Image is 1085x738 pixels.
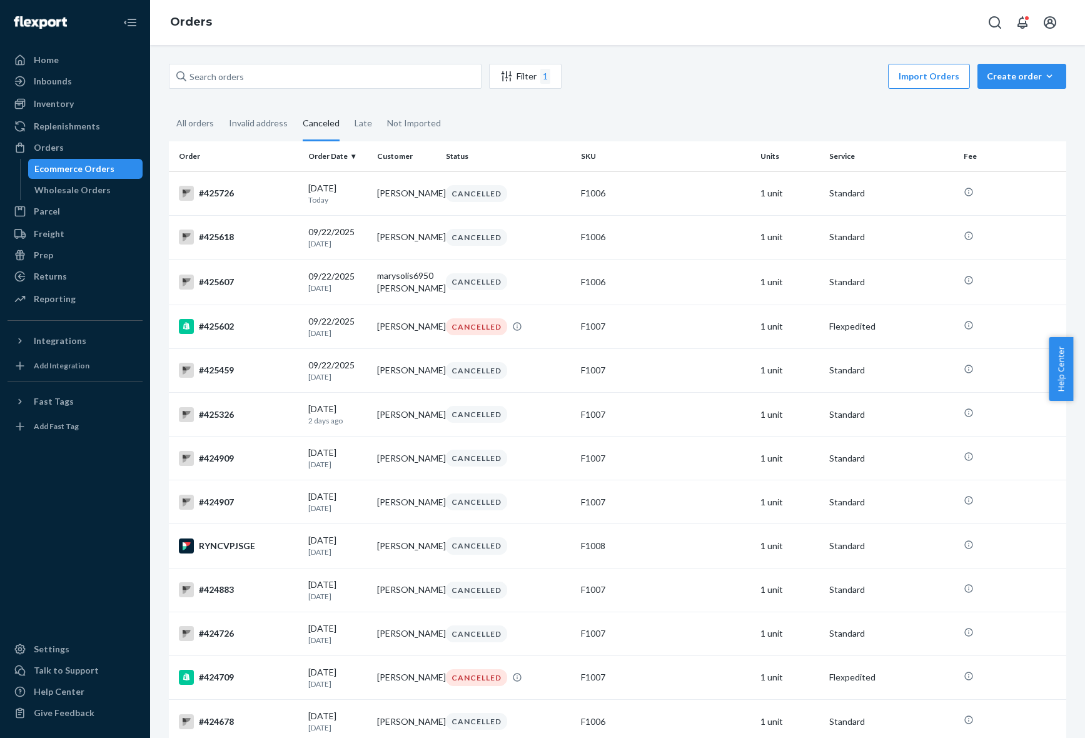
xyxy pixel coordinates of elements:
div: [DATE] [308,579,367,602]
th: Order Date [303,141,372,171]
td: [PERSON_NAME] [372,215,441,259]
div: F1006 [581,187,750,200]
div: Add Integration [34,360,89,371]
div: [DATE] [308,447,367,470]
div: CANCELLED [446,493,507,510]
div: #424709 [179,670,298,685]
div: 1 [540,69,550,84]
a: Inbounds [8,71,143,91]
div: F1007 [581,627,750,640]
p: Standard [829,540,954,552]
th: SKU [576,141,755,171]
button: Import Orders [888,64,970,89]
td: [PERSON_NAME] [372,612,441,655]
div: Create order [987,70,1057,83]
p: Standard [829,452,954,465]
p: [DATE] [308,238,367,249]
a: Replenishments [8,116,143,136]
button: Fast Tags [8,392,143,412]
p: Standard [829,496,954,508]
div: Inbounds [34,75,72,88]
div: F1007 [581,408,750,421]
p: Standard [829,584,954,596]
div: CANCELLED [446,406,507,423]
td: marysolis6950 [PERSON_NAME] [372,259,441,305]
div: CANCELLED [446,185,507,202]
div: 09/22/2025 [308,270,367,293]
p: 2 days ago [308,415,367,426]
div: [DATE] [308,182,367,205]
div: F1007 [581,671,750,684]
div: [DATE] [308,534,367,557]
div: Give Feedback [34,707,94,719]
div: F1008 [581,540,750,552]
td: [PERSON_NAME] [372,171,441,215]
button: Open notifications [1010,10,1035,35]
p: Flexpedited [829,320,954,333]
a: Ecommerce Orders [28,159,143,179]
div: Prep [34,249,53,261]
div: Late [355,107,372,139]
div: CANCELLED [446,273,507,290]
div: #424678 [179,714,298,729]
div: CANCELLED [446,362,507,379]
div: F1007 [581,452,750,465]
p: [DATE] [308,722,367,733]
p: Standard [829,276,954,288]
div: #424883 [179,582,298,597]
div: F1007 [581,320,750,333]
p: Standard [829,408,954,421]
td: [PERSON_NAME] [372,524,441,568]
a: Orders [8,138,143,158]
p: [DATE] [308,635,367,645]
th: Service [824,141,959,171]
div: Replenishments [34,120,100,133]
div: 09/22/2025 [308,359,367,382]
div: Fast Tags [34,395,74,408]
div: #425602 [179,319,298,334]
td: 1 unit [755,480,824,524]
p: [DATE] [308,283,367,293]
td: [PERSON_NAME] [372,655,441,699]
td: 1 unit [755,437,824,480]
p: Today [308,195,367,205]
p: [DATE] [308,372,367,382]
div: #424907 [179,495,298,510]
p: [DATE] [308,547,367,557]
button: Close Navigation [118,10,143,35]
div: Freight [34,228,64,240]
p: Flexpedited [829,671,954,684]
div: F1007 [581,364,750,377]
td: 1 unit [755,171,824,215]
div: CANCELLED [446,318,507,335]
div: CANCELLED [446,582,507,599]
div: Talk to Support [34,664,99,677]
button: Filter [489,64,562,89]
p: Standard [829,364,954,377]
th: Fee [959,141,1066,171]
td: [PERSON_NAME] [372,348,441,392]
div: #425459 [179,363,298,378]
p: [DATE] [308,679,367,689]
button: Give Feedback [8,703,143,723]
ol: breadcrumbs [160,4,222,41]
div: Home [34,54,59,66]
div: CANCELLED [446,537,507,554]
a: Orders [170,15,212,29]
a: Talk to Support [8,660,143,680]
div: F1007 [581,496,750,508]
div: Filter [490,69,561,84]
a: Wholesale Orders [28,180,143,200]
td: 1 unit [755,568,824,612]
div: Settings [34,643,69,655]
span: Help Center [1049,337,1073,401]
td: 1 unit [755,524,824,568]
a: Settings [8,639,143,659]
div: Add Fast Tag [34,421,79,432]
div: Invalid address [229,107,288,139]
td: 1 unit [755,655,824,699]
button: Open account menu [1037,10,1062,35]
p: Standard [829,715,954,728]
div: Ecommerce Orders [34,163,114,175]
p: [DATE] [308,459,367,470]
